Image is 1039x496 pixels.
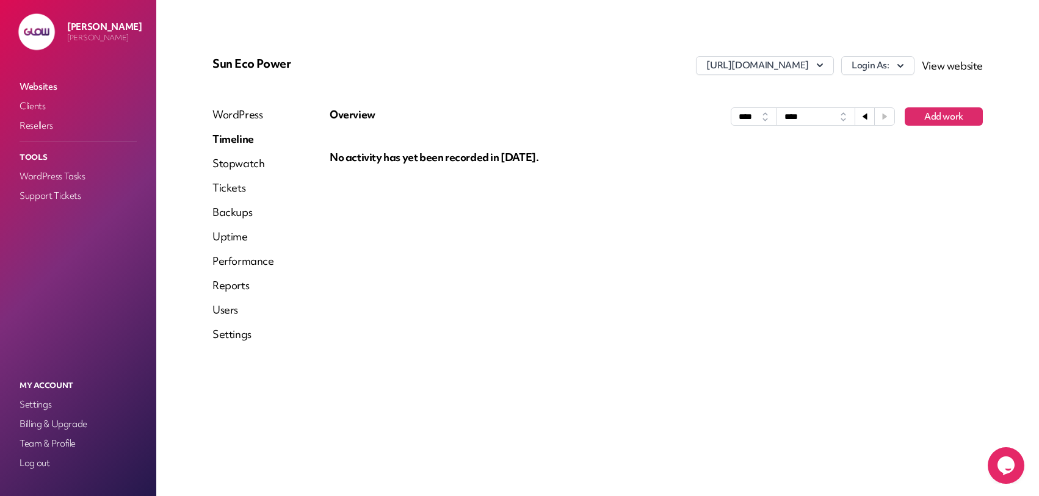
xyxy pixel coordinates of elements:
[212,205,274,220] a: Backups
[17,78,139,95] a: Websites
[17,396,139,413] a: Settings
[212,181,274,195] a: Tickets
[17,415,139,433] a: Billing & Upgrade
[17,435,139,452] a: Team & Profile
[17,455,139,472] a: Log out
[17,149,139,165] p: Tools
[212,303,274,317] a: Users
[67,33,142,43] p: [PERSON_NAME]
[17,187,139,204] a: Support Tickets
[922,59,983,73] a: View website
[212,278,274,293] a: Reports
[988,447,1027,484] iframe: chat widget
[67,21,142,33] p: [PERSON_NAME]
[212,107,274,122] a: WordPress
[17,117,139,134] a: Resellers
[841,56,914,75] button: Login As:
[696,56,834,75] button: [URL][DOMAIN_NAME]
[212,327,274,342] a: Settings
[905,107,983,126] button: Add work
[212,254,274,268] a: Performance
[212,156,274,171] a: Stopwatch
[212,229,274,244] a: Uptime
[212,132,274,146] a: Timeline
[330,150,983,165] div: No activity has yet been recorded in [DATE].
[17,168,139,185] a: WordPress Tasks
[330,107,375,126] span: Overview
[17,98,139,115] a: Clients
[212,56,469,71] p: Sun Eco Power
[17,378,139,394] p: My Account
